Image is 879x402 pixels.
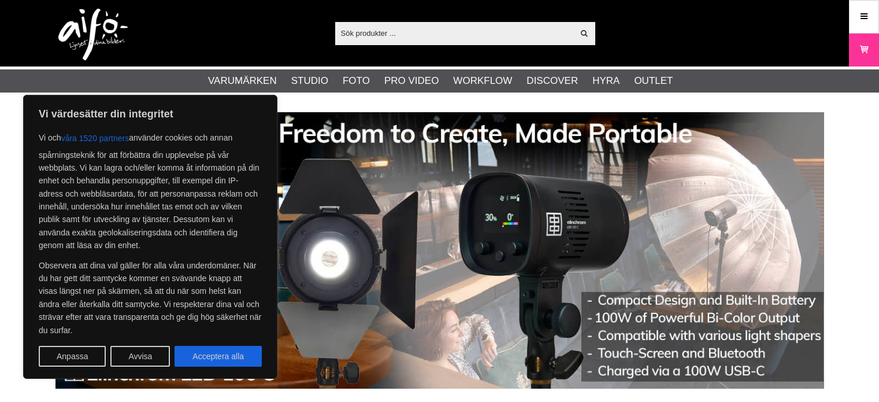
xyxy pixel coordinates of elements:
div: Vi värdesätter din integritet [23,95,277,379]
a: Discover [526,73,578,88]
a: Hyra [592,73,620,88]
a: Workflow [453,73,512,88]
button: Acceptera alla [175,346,262,367]
a: Studio [291,73,328,88]
a: Outlet [634,73,673,88]
img: logo.png [58,9,128,61]
input: Sök produkter ... [335,24,574,42]
p: Observera att dina val gäller för alla våra underdomäner. När du har gett ditt samtycke kommer en... [39,259,262,337]
p: Vi och använder cookies och annan spårningsteknik för att förbättra din upplevelse på vår webbpla... [39,128,262,252]
a: Pro Video [384,73,439,88]
img: Annons:002 banner-elin-led100c11390x.jpg [55,112,824,389]
a: Varumärken [208,73,277,88]
button: Anpassa [39,346,106,367]
button: våra 1520 partners [61,128,129,149]
p: Vi värdesätter din integritet [39,107,262,121]
button: Avvisa [110,346,170,367]
a: Foto [343,73,370,88]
